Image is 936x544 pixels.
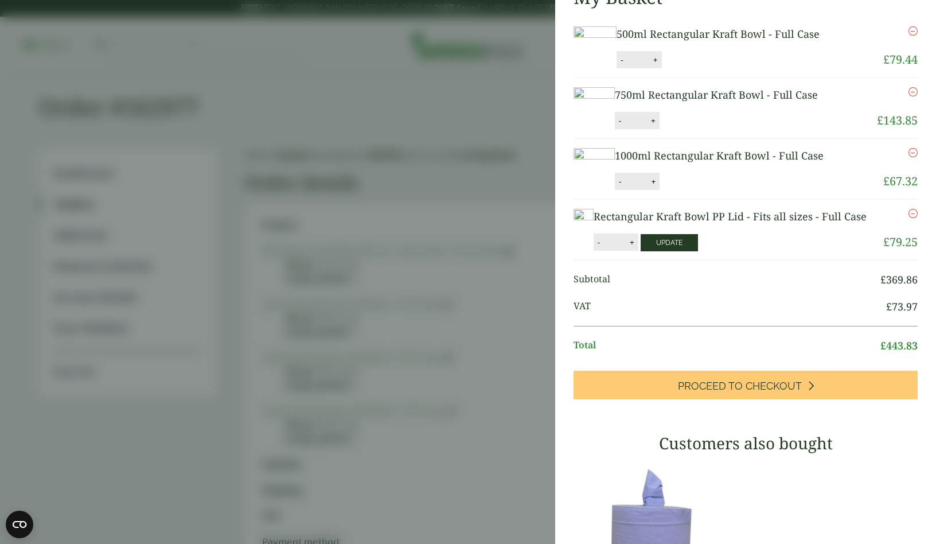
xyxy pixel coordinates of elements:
[908,87,918,96] a: Remove this item
[641,234,698,251] button: Update
[880,273,918,286] bdi: 369.86
[648,116,659,126] button: +
[883,234,918,250] bdi: 79.25
[574,299,886,314] span: VAT
[574,371,918,399] a: Proceed to Checkout
[880,339,886,352] span: £
[615,88,818,102] a: 750ml Rectangular Kraft Bowl - Full Case
[886,300,918,313] bdi: 73.97
[883,173,890,189] span: £
[886,300,892,313] span: £
[626,238,638,247] button: +
[883,52,890,67] span: £
[574,272,880,287] span: Subtotal
[650,55,661,65] button: +
[648,177,659,186] button: +
[615,116,625,126] button: -
[574,434,918,453] h3: Customers also bought
[880,339,918,352] bdi: 443.83
[883,173,918,189] bdi: 67.32
[883,52,918,67] bdi: 79.44
[615,177,625,186] button: -
[877,112,918,128] bdi: 143.85
[880,273,886,286] span: £
[908,148,918,157] a: Remove this item
[574,338,880,353] span: Total
[594,209,867,223] a: Rectangular Kraft Bowl PP Lid - Fits all sizes - Full Case
[617,27,820,41] a: 500ml Rectangular Kraft Bowl - Full Case
[877,112,883,128] span: £
[883,234,890,250] span: £
[908,209,918,218] a: Remove this item
[908,26,918,36] a: Remove this item
[617,55,626,65] button: -
[678,380,802,393] span: Proceed to Checkout
[594,238,603,247] button: -
[6,511,33,538] button: Open CMP widget
[615,149,824,162] a: 1000ml Rectangular Kraft Bowl - Full Case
